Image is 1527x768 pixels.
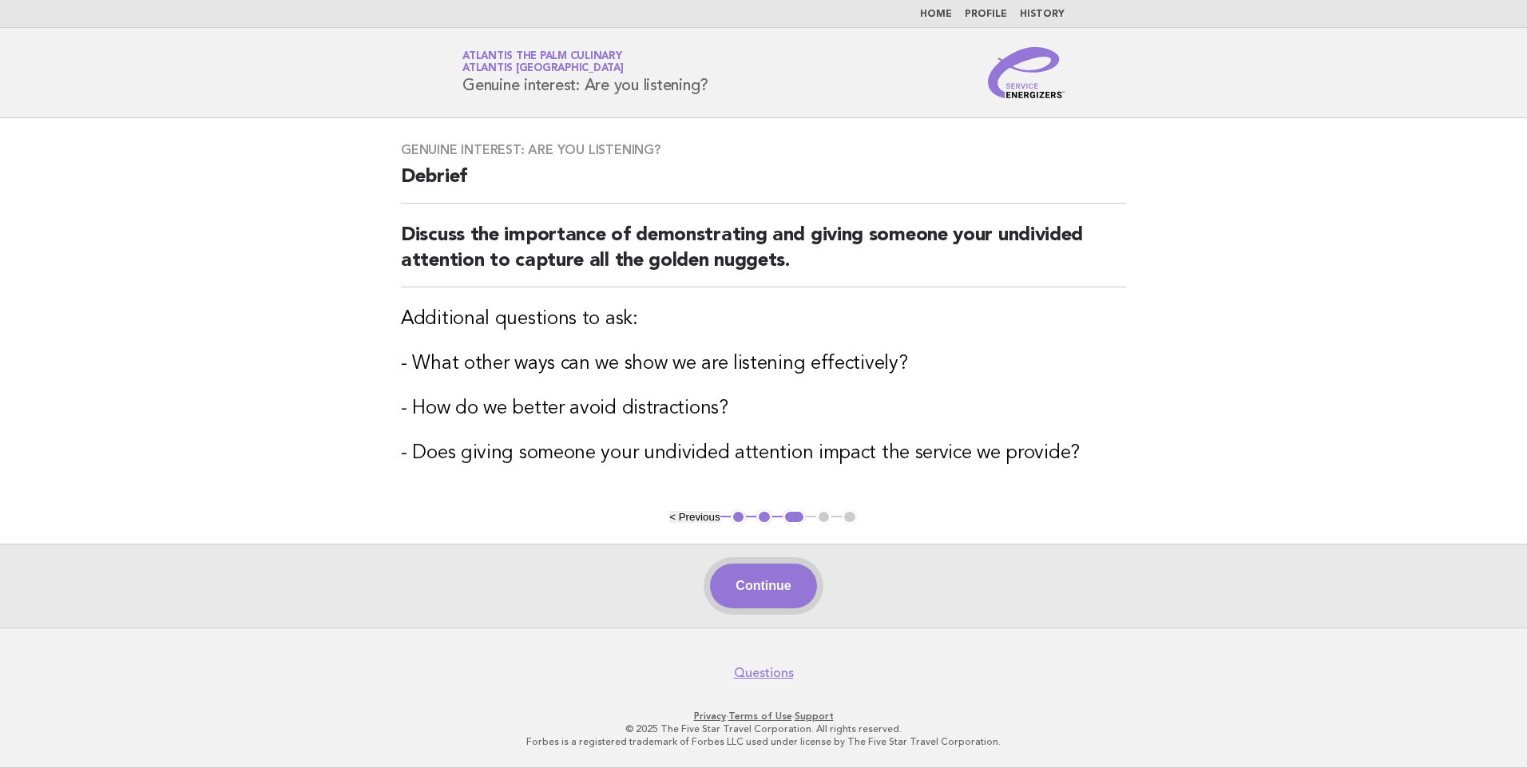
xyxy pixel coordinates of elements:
[401,307,1126,332] h3: Additional questions to ask:
[401,164,1126,204] h2: Debrief
[401,351,1126,377] h3: - What other ways can we show we are listening effectively?
[401,142,1126,158] h3: Genuine interest: Are you listening?
[462,64,624,74] span: Atlantis [GEOGRAPHIC_DATA]
[401,441,1126,466] h3: - Does giving someone your undivided attention impact the service we provide?
[965,10,1007,19] a: Profile
[275,722,1252,735] p: © 2025 The Five Star Travel Corporation. All rights reserved.
[710,564,816,608] button: Continue
[734,665,794,681] a: Questions
[462,51,624,73] a: Atlantis The Palm CulinaryAtlantis [GEOGRAPHIC_DATA]
[783,509,806,525] button: 3
[756,509,772,525] button: 2
[401,223,1126,287] h2: Discuss the importance of demonstrating and giving someone your undivided attention to capture al...
[669,511,720,523] button: < Previous
[275,735,1252,748] p: Forbes is a registered trademark of Forbes LLC used under license by The Five Star Travel Corpora...
[920,10,952,19] a: Home
[795,711,834,722] a: Support
[728,711,792,722] a: Terms of Use
[462,52,708,93] h1: Genuine interest: Are you listening?
[275,710,1252,722] p: · ·
[694,711,726,722] a: Privacy
[731,509,747,525] button: 1
[1020,10,1065,19] a: History
[988,47,1065,98] img: Service Energizers
[401,396,1126,422] h3: - How do we better avoid distractions?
